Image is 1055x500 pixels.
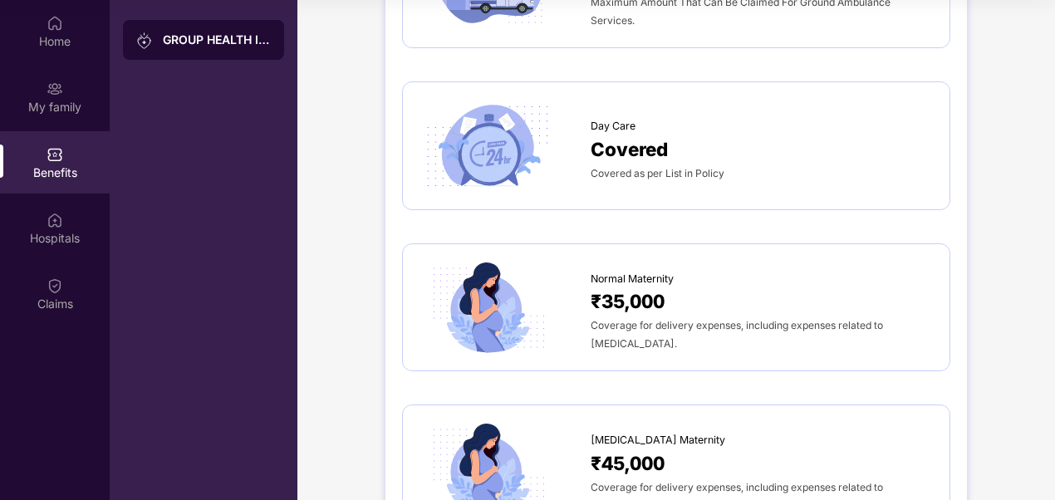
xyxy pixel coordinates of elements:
[420,261,554,355] img: icon
[420,99,554,193] img: icon
[47,81,63,97] img: svg+xml;base64,PHN2ZyB3aWR0aD0iMjAiIGhlaWdodD0iMjAiIHZpZXdCb3g9IjAgMCAyMCAyMCIgZmlsbD0ibm9uZSIgeG...
[163,32,271,48] div: GROUP HEALTH INSURANCE
[47,15,63,32] img: svg+xml;base64,PHN2ZyBpZD0iSG9tZSIgeG1sbnM9Imh0dHA6Ly93d3cudzMub3JnLzIwMDAvc3ZnIiB3aWR0aD0iMjAiIG...
[591,271,674,287] span: Normal Maternity
[591,167,724,179] span: Covered as per List in Policy
[591,319,883,350] span: Coverage for delivery expenses, including expenses related to [MEDICAL_DATA].
[591,135,668,164] span: Covered
[591,287,665,316] span: ₹35,000
[591,118,635,135] span: Day Care
[591,449,665,478] span: ₹45,000
[136,32,153,49] img: svg+xml;base64,PHN2ZyB3aWR0aD0iMjAiIGhlaWdodD0iMjAiIHZpZXdCb3g9IjAgMCAyMCAyMCIgZmlsbD0ibm9uZSIgeG...
[47,212,63,228] img: svg+xml;base64,PHN2ZyBpZD0iSG9zcGl0YWxzIiB4bWxucz0iaHR0cDovL3d3dy53My5vcmcvMjAwMC9zdmciIHdpZHRoPS...
[47,146,63,163] img: svg+xml;base64,PHN2ZyBpZD0iQmVuZWZpdHMiIHhtbG5zPSJodHRwOi8vd3d3LnczLm9yZy8yMDAwL3N2ZyIgd2lkdGg9Ij...
[47,277,63,294] img: svg+xml;base64,PHN2ZyBpZD0iQ2xhaW0iIHhtbG5zPSJodHRwOi8vd3d3LnczLm9yZy8yMDAwL3N2ZyIgd2lkdGg9IjIwIi...
[591,432,725,449] span: [MEDICAL_DATA] Maternity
